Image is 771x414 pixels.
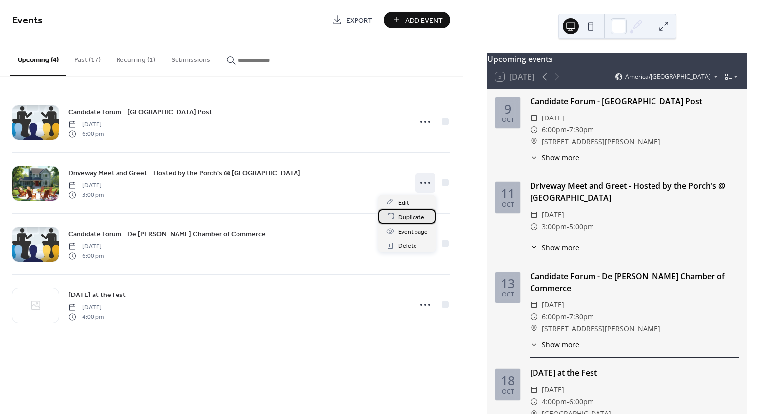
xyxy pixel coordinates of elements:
[163,40,218,75] button: Submissions
[346,15,372,26] span: Export
[530,180,739,204] div: Driveway Meet and Greet - Hosted by the Porch's @ [GEOGRAPHIC_DATA]
[68,229,266,239] span: Candidate Forum - De [PERSON_NAME] Chamber of Commerce
[542,112,564,124] span: [DATE]
[68,228,266,239] a: Candidate Forum - De [PERSON_NAME] Chamber of Commerce
[501,187,515,200] div: 11
[530,339,538,350] div: ​
[502,117,514,123] div: Oct
[542,209,564,221] span: [DATE]
[530,242,579,253] button: ​Show more
[530,209,538,221] div: ​
[530,311,538,323] div: ​
[530,95,739,107] div: Candidate Forum - [GEOGRAPHIC_DATA] Post
[12,11,43,30] span: Events
[68,190,104,199] span: 3:00 pm
[68,242,104,251] span: [DATE]
[68,289,126,300] a: [DATE] at the Fest
[625,74,711,80] span: America/[GEOGRAPHIC_DATA]
[325,12,380,28] a: Export
[530,270,739,294] div: Candidate Forum - De [PERSON_NAME] Chamber of Commerce
[68,168,300,178] span: Driveway Meet and Greet - Hosted by the Porch's @ [GEOGRAPHIC_DATA]
[530,384,538,396] div: ​
[68,129,104,138] span: 6:00 pm
[567,221,569,233] span: -
[542,242,579,253] span: Show more
[530,124,538,136] div: ​
[542,124,567,136] span: 6:00pm
[502,202,514,208] div: Oct
[501,277,515,290] div: 13
[530,136,538,148] div: ​
[501,374,515,387] div: 18
[68,312,104,321] span: 4:00 pm
[569,221,594,233] span: 5:00pm
[530,152,579,163] button: ​Show more
[68,251,104,260] span: 6:00 pm
[542,152,579,163] span: Show more
[530,112,538,124] div: ​
[10,40,66,76] button: Upcoming (4)
[68,167,300,178] a: Driveway Meet and Greet - Hosted by the Porch's @ [GEOGRAPHIC_DATA]
[567,396,569,408] span: -
[542,396,567,408] span: 4:00pm
[68,120,104,129] span: [DATE]
[502,292,514,298] div: Oct
[398,212,424,223] span: Duplicate
[502,389,514,395] div: Oct
[530,396,538,408] div: ​
[68,181,104,190] span: [DATE]
[530,339,579,350] button: ​Show more
[68,290,126,300] span: [DATE] at the Fest
[542,136,660,148] span: [STREET_ADDRESS][PERSON_NAME]
[530,152,538,163] div: ​
[542,339,579,350] span: Show more
[542,323,660,335] span: [STREET_ADDRESS][PERSON_NAME]
[398,227,428,237] span: Event page
[66,40,109,75] button: Past (17)
[398,241,417,251] span: Delete
[569,311,594,323] span: 7:30pm
[68,303,104,312] span: [DATE]
[530,242,538,253] div: ​
[569,396,594,408] span: 6:00pm
[405,15,443,26] span: Add Event
[569,124,594,136] span: 7:30pm
[542,221,567,233] span: 3:00pm
[542,299,564,311] span: [DATE]
[542,311,567,323] span: 6:00pm
[530,323,538,335] div: ​
[68,107,212,118] span: Candidate Forum - [GEOGRAPHIC_DATA] Post
[487,53,747,65] div: Upcoming events
[109,40,163,75] button: Recurring (1)
[504,103,511,115] div: 9
[542,384,564,396] span: [DATE]
[567,124,569,136] span: -
[530,367,739,379] div: [DATE] at the Fest
[398,198,409,208] span: Edit
[567,311,569,323] span: -
[68,106,212,118] a: Candidate Forum - [GEOGRAPHIC_DATA] Post
[530,299,538,311] div: ​
[384,12,450,28] button: Add Event
[530,221,538,233] div: ​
